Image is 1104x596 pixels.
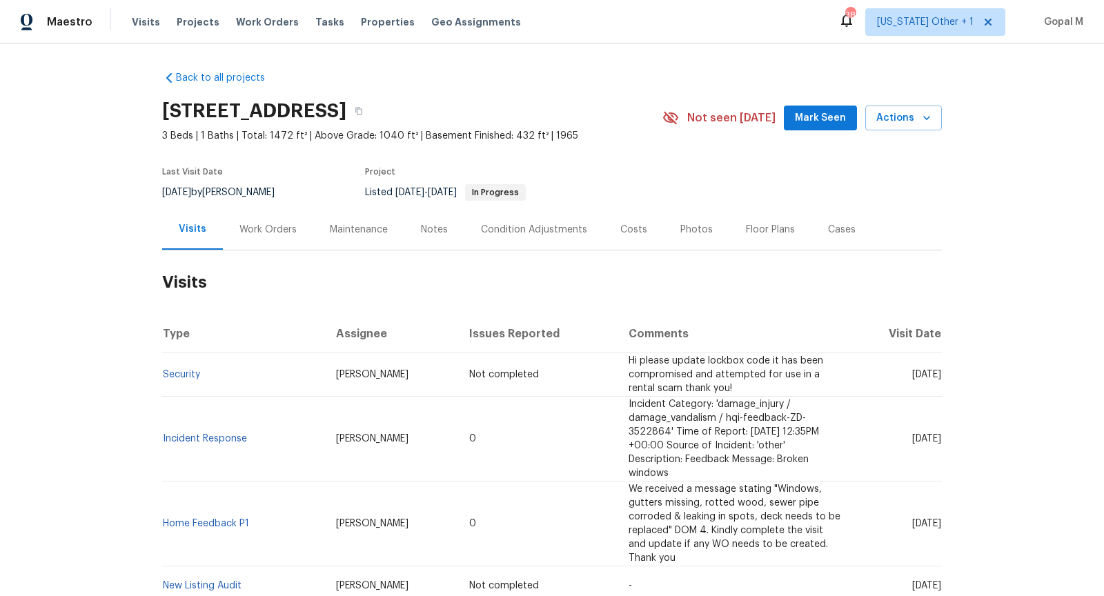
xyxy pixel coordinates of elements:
h2: Visits [162,250,942,315]
span: 3 Beds | 1 Baths | Total: 1472 ft² | Above Grade: 1040 ft² | Basement Finished: 432 ft² | 1965 [162,129,662,143]
button: Copy Address [346,99,371,123]
th: Comments [618,315,851,353]
span: Properties [361,15,415,29]
th: Issues Reported [458,315,617,353]
span: [DATE] [912,519,941,528]
div: Floor Plans [746,223,795,237]
div: 38 [845,8,855,22]
span: [DATE] [395,188,424,197]
div: Notes [421,223,448,237]
span: Geo Assignments [431,15,521,29]
span: [US_STATE] Other + 1 [877,15,974,29]
span: Listed [365,188,526,197]
span: Hi please update lockbox code it has been compromised and attempted for use in a rental scam than... [629,356,823,393]
span: [PERSON_NAME] [336,519,408,528]
span: In Progress [466,188,524,197]
div: Photos [680,223,713,237]
span: Not completed [469,370,539,379]
a: Back to all projects [162,71,295,85]
span: [PERSON_NAME] [336,434,408,444]
div: Maintenance [330,223,388,237]
a: Security [163,370,200,379]
th: Type [162,315,325,353]
div: Costs [620,223,647,237]
span: Projects [177,15,219,29]
button: Mark Seen [784,106,857,131]
button: Actions [865,106,942,131]
span: [PERSON_NAME] [336,370,408,379]
span: [DATE] [912,370,941,379]
span: 0 [469,519,476,528]
div: Work Orders [239,223,297,237]
span: Incident Category: 'damage_injury / damage_vandalism / hqi-feedback-ZD-3522864' Time of Report: [... [629,399,819,478]
span: Maestro [47,15,92,29]
span: [DATE] [428,188,457,197]
span: Tasks [315,17,344,27]
span: - [395,188,457,197]
div: Condition Adjustments [481,223,587,237]
span: Work Orders [236,15,299,29]
span: Last Visit Date [162,168,223,176]
span: Not completed [469,581,539,590]
span: 0 [469,434,476,444]
span: Visits [132,15,160,29]
span: [DATE] [912,434,941,444]
span: [DATE] [912,581,941,590]
h2: [STREET_ADDRESS] [162,104,346,118]
span: We received a message stating "Windows, gutters missing, rotted wood, sewer pipe corroded & leaki... [629,484,840,563]
span: [DATE] [162,188,191,197]
div: by [PERSON_NAME] [162,184,291,201]
span: Actions [876,110,931,127]
span: Not seen [DATE] [687,111,776,125]
span: Project [365,168,395,176]
th: Visit Date [851,315,942,353]
span: [PERSON_NAME] [336,581,408,590]
span: Mark Seen [795,110,846,127]
th: Assignee [325,315,459,353]
div: Cases [828,223,856,237]
a: New Listing Audit [163,581,241,590]
div: Visits [179,222,206,236]
a: Home Feedback P1 [163,519,249,528]
span: Gopal M [1038,15,1083,29]
a: Incident Response [163,434,247,444]
span: - [629,581,632,590]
